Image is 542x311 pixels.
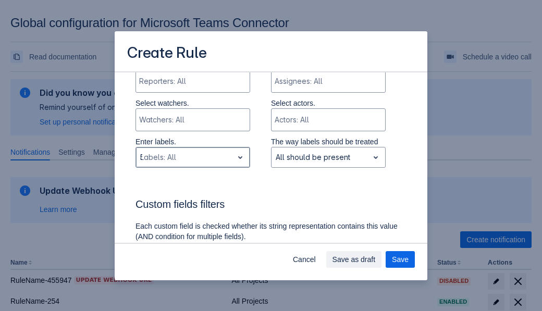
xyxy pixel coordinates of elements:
[386,251,415,268] button: Save
[127,44,207,64] h3: Create Rule
[135,198,406,215] h3: Custom fields filters
[271,136,386,147] p: The way labels should be treated
[287,251,322,268] button: Cancel
[392,251,409,268] span: Save
[271,98,386,108] p: Select actors.
[115,71,427,244] div: Scrollable content
[135,136,250,147] p: Enter labels.
[369,151,382,164] span: open
[326,251,382,268] button: Save as draft
[332,251,376,268] span: Save as draft
[234,151,247,164] span: open
[293,251,316,268] span: Cancel
[135,221,406,242] p: Each custom field is checked whether its string representation contains this value (AND condition...
[135,98,250,108] p: Select watchers.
